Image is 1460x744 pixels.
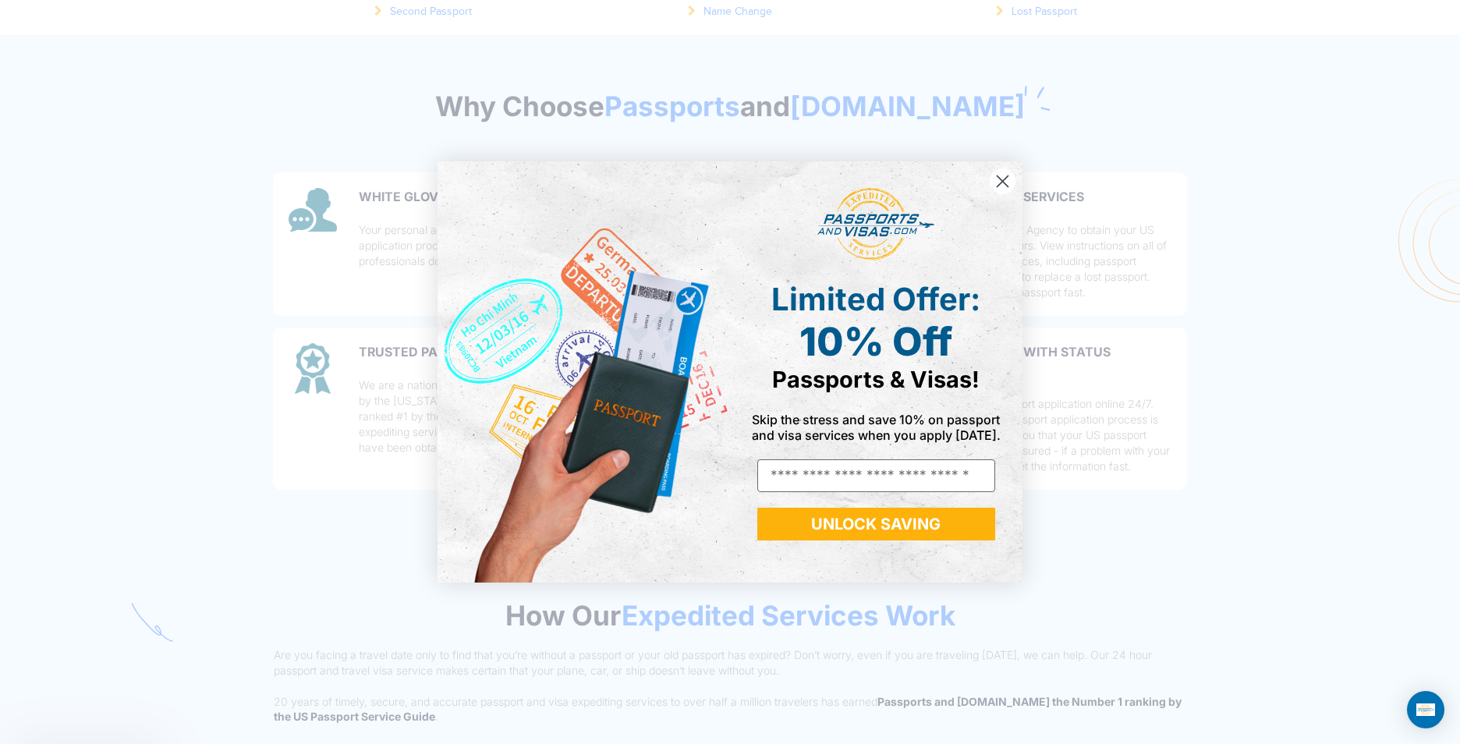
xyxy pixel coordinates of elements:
button: UNLOCK SAVING [757,508,995,540]
span: Passports & Visas! [773,366,980,393]
img: de9cda0d-0715-46ca-9a25-073762a91ba7.png [438,161,730,583]
div: Open Intercom Messenger [1407,691,1444,728]
button: Close dialog [989,168,1016,195]
span: Skip the stress and save 10% on passport and visa services when you apply [DATE]. [752,412,1001,443]
img: passports and visas [818,188,935,261]
span: Limited Offer: [772,280,981,318]
span: 10% Off [800,318,953,365]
